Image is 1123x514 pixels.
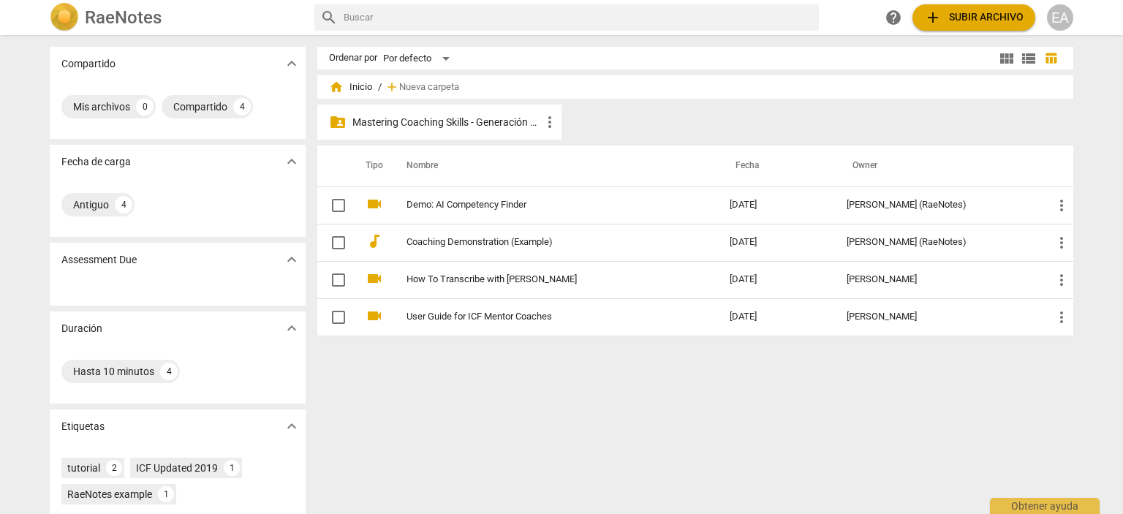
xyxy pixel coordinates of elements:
div: 2 [106,460,122,476]
span: more_vert [1053,234,1070,252]
span: expand_more [283,320,300,337]
span: Subir archivo [924,9,1024,26]
div: Mis archivos [73,99,130,114]
p: Assessment Due [61,252,137,268]
button: Mostrar más [281,317,303,339]
span: more_vert [1053,271,1070,289]
img: Logo [50,3,79,32]
button: Mostrar más [281,151,303,173]
button: Mostrar más [281,53,303,75]
button: Subir [912,4,1035,31]
a: Coaching Demonstration (Example) [407,237,677,248]
div: [PERSON_NAME] (RaeNotes) [847,237,1029,248]
a: How To Transcribe with [PERSON_NAME] [407,274,677,285]
span: folder_shared [329,113,347,131]
th: Fecha [718,145,836,186]
td: [DATE] [718,261,836,298]
button: EA [1047,4,1073,31]
div: 4 [160,363,178,380]
div: Compartido [173,99,227,114]
p: Mastering Coaching Skills - Generación 32 [352,115,541,130]
th: Nombre [389,145,718,186]
span: / [378,82,382,93]
div: 0 [136,98,154,116]
a: Demo: AI Competency Finder [407,200,677,211]
span: videocam [366,195,383,213]
div: Por defecto [383,47,455,70]
div: [PERSON_NAME] [847,274,1029,285]
div: Hasta 10 minutos [73,364,154,379]
span: view_list [1020,50,1037,67]
span: more_vert [1053,197,1070,214]
a: User Guide for ICF Mentor Coaches [407,311,677,322]
button: Cuadrícula [996,48,1018,69]
span: expand_more [283,55,300,72]
span: more_vert [541,113,559,131]
td: [DATE] [718,298,836,336]
button: Lista [1018,48,1040,69]
span: table_chart [1044,51,1058,65]
td: [DATE] [718,224,836,261]
div: 1 [158,486,174,502]
a: LogoRaeNotes [50,3,303,32]
th: Tipo [354,145,389,186]
div: 4 [115,196,132,213]
span: more_vert [1053,309,1070,326]
div: [PERSON_NAME] [847,311,1029,322]
input: Buscar [344,6,813,29]
span: add [385,80,399,94]
span: Nueva carpeta [399,82,459,93]
span: view_module [998,50,1016,67]
div: 4 [233,98,251,116]
span: search [320,9,338,26]
div: tutorial [67,461,100,475]
div: 1 [224,460,240,476]
span: videocam [366,307,383,325]
div: RaeNotes example [67,487,152,502]
h2: RaeNotes [85,7,162,28]
div: [PERSON_NAME] (RaeNotes) [847,200,1029,211]
div: ICF Updated 2019 [136,461,218,475]
div: Obtener ayuda [990,498,1100,514]
button: Mostrar más [281,415,303,437]
a: Obtener ayuda [880,4,907,31]
p: Fecha de carga [61,154,131,170]
button: Tabla [1040,48,1062,69]
p: Compartido [61,56,116,72]
th: Owner [835,145,1041,186]
span: help [885,9,902,26]
div: Antiguo [73,197,109,212]
div: Ordenar por [329,53,377,64]
span: expand_more [283,417,300,435]
span: expand_more [283,153,300,170]
button: Mostrar más [281,249,303,271]
p: Etiquetas [61,419,105,434]
p: Duración [61,321,102,336]
span: expand_more [283,251,300,268]
span: Inicio [329,80,372,94]
td: [DATE] [718,186,836,224]
span: add [924,9,942,26]
span: videocam [366,270,383,287]
span: audiotrack [366,233,383,250]
span: home [329,80,344,94]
